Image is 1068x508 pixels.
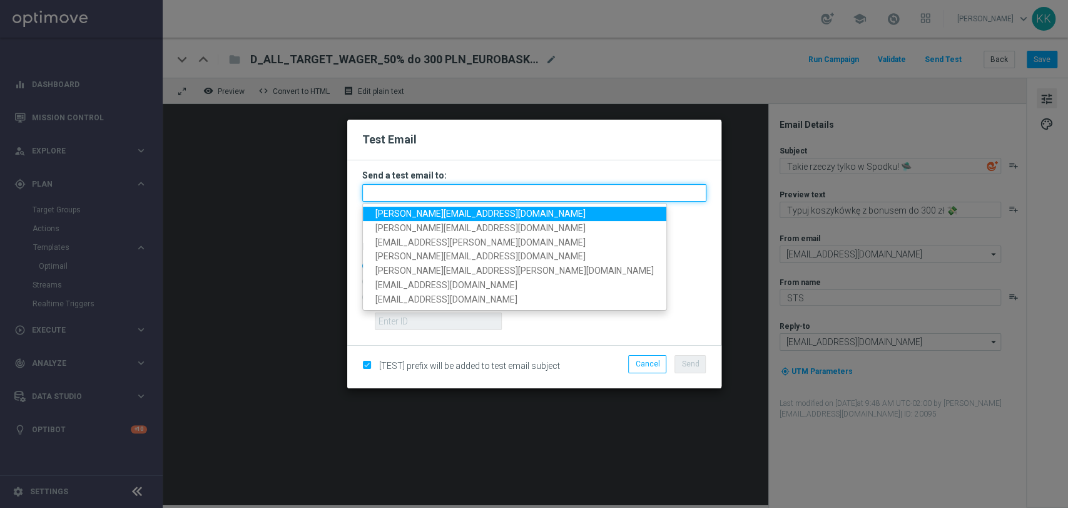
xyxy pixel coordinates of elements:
[363,278,666,293] a: [EMAIL_ADDRESS][DOMAIN_NAME]
[379,361,560,371] span: [TEST] prefix will be added to test email subject
[363,250,666,264] a: [PERSON_NAME][EMAIL_ADDRESS][DOMAIN_NAME]
[628,355,666,373] button: Cancel
[375,280,517,290] span: [EMAIL_ADDRESS][DOMAIN_NAME]
[363,207,666,221] a: [PERSON_NAME][EMAIL_ADDRESS][DOMAIN_NAME]
[363,264,666,279] a: [PERSON_NAME][EMAIL_ADDRESS][PERSON_NAME][DOMAIN_NAME]
[363,293,666,307] a: [EMAIL_ADDRESS][DOMAIN_NAME]
[375,266,654,276] span: [PERSON_NAME][EMAIL_ADDRESS][PERSON_NAME][DOMAIN_NAME]
[362,170,706,181] h3: Send a test email to:
[375,313,502,330] input: Enter ID
[363,236,666,250] a: [EMAIL_ADDRESS][PERSON_NAME][DOMAIN_NAME]
[375,237,586,247] span: [EMAIL_ADDRESS][PERSON_NAME][DOMAIN_NAME]
[375,209,586,219] span: [PERSON_NAME][EMAIL_ADDRESS][DOMAIN_NAME]
[674,355,706,373] button: Send
[375,252,586,262] span: [PERSON_NAME][EMAIL_ADDRESS][DOMAIN_NAME]
[375,223,586,233] span: [PERSON_NAME][EMAIL_ADDRESS][DOMAIN_NAME]
[681,360,699,368] span: Send
[375,294,517,304] span: [EMAIL_ADDRESS][DOMAIN_NAME]
[362,132,706,147] h2: Test Email
[363,221,666,236] a: [PERSON_NAME][EMAIL_ADDRESS][DOMAIN_NAME]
